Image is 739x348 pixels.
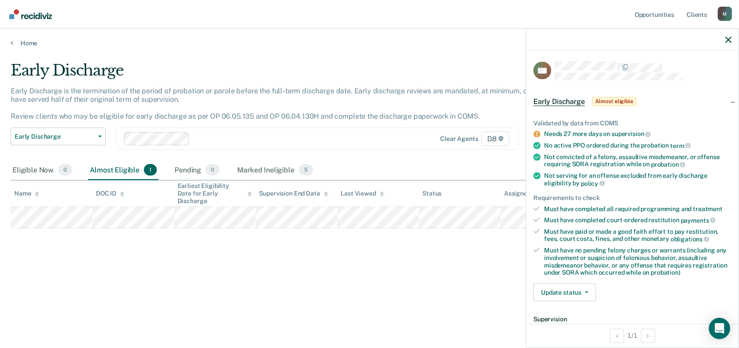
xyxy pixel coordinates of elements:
[651,161,686,168] span: probation
[651,269,680,276] span: probation)
[533,284,596,301] button: Update status
[422,190,441,197] div: Status
[544,172,731,187] div: Not serving for an offense excluded from early discharge eligibility by
[533,97,585,106] span: Early Discharge
[641,328,655,343] button: Next Opportunity
[173,160,221,180] div: Pending
[178,182,252,204] div: Earliest Eligibility Date for Early Discharge
[14,190,39,197] div: Name
[235,160,315,180] div: Marked Ineligible
[592,97,636,106] span: Almost eligible
[526,324,739,347] div: 1 / 1
[718,7,732,21] button: Profile dropdown button
[15,133,95,140] span: Early Discharge
[481,132,509,146] span: D8
[544,216,731,224] div: Must have completed court-ordered restitution
[96,190,124,197] div: DOC ID
[206,164,219,176] span: 0
[259,190,328,197] div: Supervision End Date
[671,236,709,243] span: obligations
[544,205,731,213] div: Must have completed all required programming and
[11,39,728,47] a: Home
[544,141,731,149] div: No active PPO ordered during the probation
[299,164,313,176] span: 5
[709,318,730,339] div: Open Intercom Messenger
[544,246,731,276] div: Must have no pending felony charges or warrants (including any involvement or suspicion of feloni...
[533,194,731,202] div: Requirements to check
[526,87,739,116] div: Early DischargeAlmost eligible
[440,135,478,143] div: Clear agents
[693,205,723,212] span: treatment
[58,164,72,176] span: 0
[504,190,546,197] div: Assigned to
[581,180,605,187] span: policy
[610,328,624,343] button: Previous Opportunity
[9,9,52,19] img: Recidiviz
[341,190,384,197] div: Last Viewed
[144,164,157,176] span: 1
[718,7,732,21] div: M
[11,87,562,121] p: Early Discharge is the termination of the period of probation or parole before the full-term disc...
[533,316,731,323] dt: Supervision
[681,216,716,224] span: payments
[544,228,731,243] div: Must have paid or made a good faith effort to pay restitution, fees, court costs, fines, and othe...
[544,130,731,138] div: Needs 27 more days on supervision
[533,119,731,127] div: Validated by data from COMS
[670,142,691,149] span: term
[11,61,565,87] div: Early Discharge
[88,160,159,180] div: Almost Eligible
[544,153,731,168] div: Not convicted of a felony, assaultive misdemeanor, or offense requiring SORA registration while on
[11,160,74,180] div: Eligible Now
